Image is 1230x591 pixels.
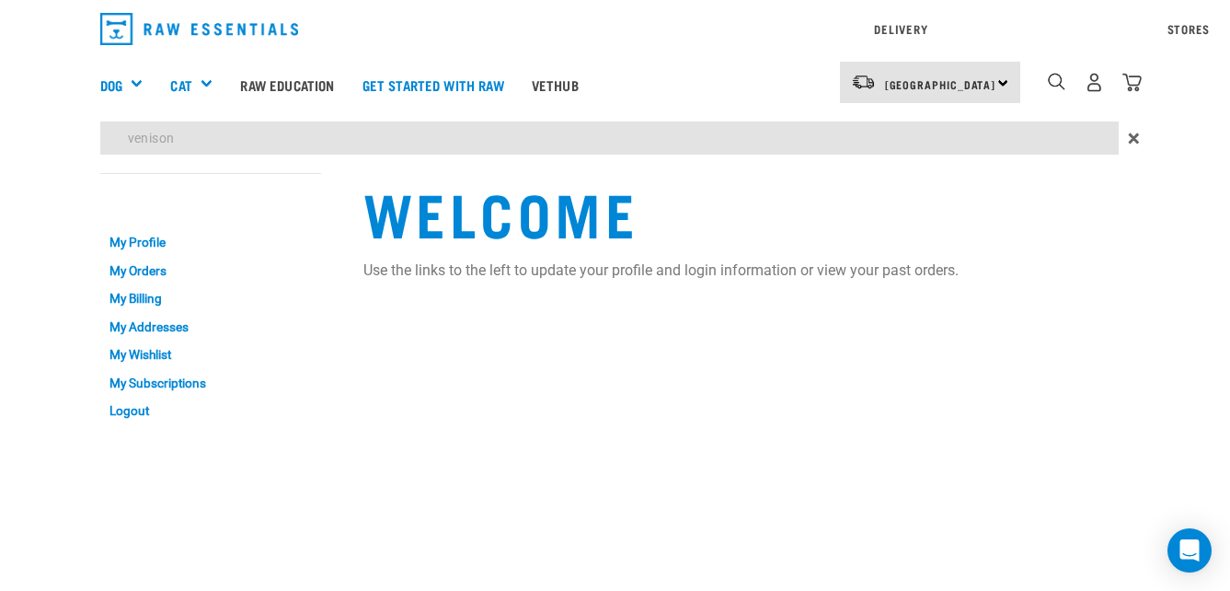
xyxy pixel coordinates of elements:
img: home-icon-1@2x.png [1048,73,1065,90]
img: van-moving.png [851,74,876,90]
img: home-icon@2x.png [1122,73,1142,92]
a: My Account [100,192,190,201]
span: [GEOGRAPHIC_DATA] [885,81,996,87]
a: Raw Education [226,48,348,122]
a: My Billing [100,284,321,313]
span: × [1128,122,1140,155]
a: Stores [1167,26,1211,32]
a: Logout [100,398,321,426]
a: My Profile [100,228,321,257]
img: user.png [1085,73,1104,92]
a: My Addresses [100,313,321,342]
a: My Subscriptions [100,369,321,398]
a: Cat [170,75,191,96]
p: Use the links to the left to update your profile and login information or view your past orders. [363,260,1131,282]
a: My Orders [100,257,321,285]
a: Dog [100,75,122,96]
input: Search... [100,122,1119,155]
div: Open Intercom Messenger [1167,528,1212,573]
nav: dropdown navigation [86,6,1145,52]
a: My Wishlist [100,341,321,369]
a: Vethub [518,48,592,122]
a: Delivery [874,26,927,32]
h1: Welcome [363,179,1131,245]
img: Raw Essentials Logo [100,13,299,45]
a: Get started with Raw [349,48,518,122]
